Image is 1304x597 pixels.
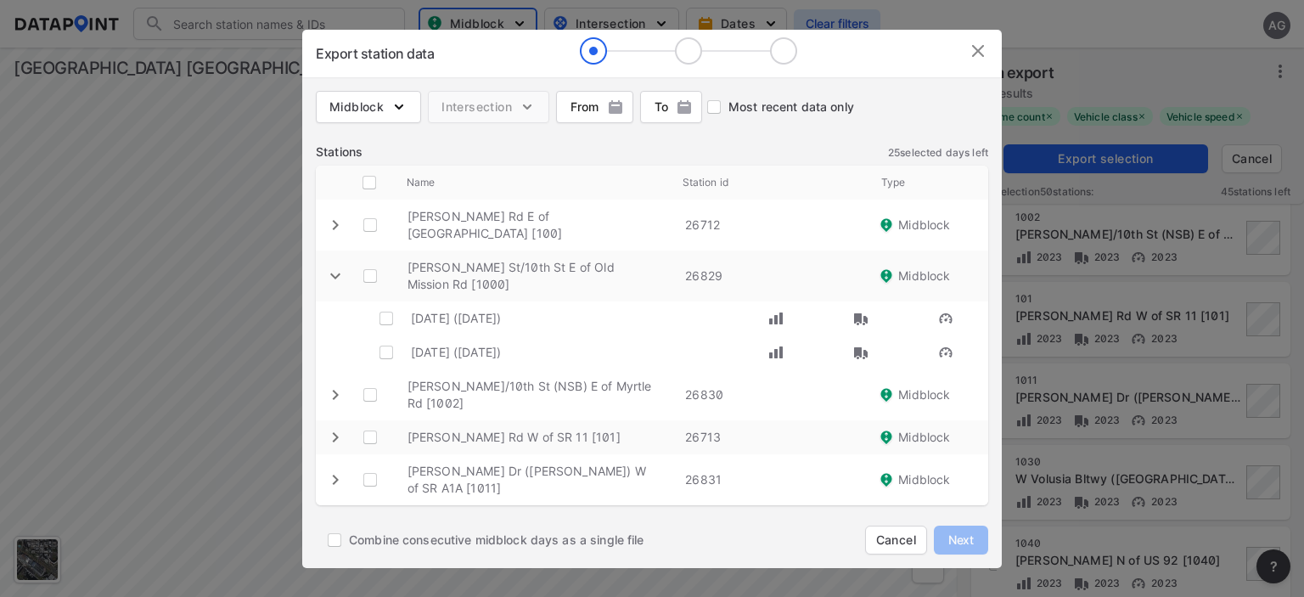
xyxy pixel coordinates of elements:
img: J44BbogAAAAASUVORK5CYII= [878,386,895,403]
div: Type [868,166,988,200]
span: Cancel [876,532,916,549]
img: LX1kL0xfshq6bodlbhx3MTWm7tXVoNg+enytLahksfEwAAAAASUVORK5CYII= [852,310,869,327]
img: 5YPKRKmlfpI5mqlR8AD95paCi+0kK1fRFDJSaMmawlwaeJcJwk9O2fotCW5ve9gAAAAASUVORK5CYII= [391,99,407,115]
label: Stations [316,144,363,161]
span: Most recent data only [728,99,854,115]
img: LX1kL0xfshq6bodlbhx3MTWm7tXVoNg+enytLahksfEwAAAAASUVORK5CYII= [852,344,869,361]
img: zXKTHG75SmCTpzeATkOMbMjAxYFTnPvh7K8Q9YYMXBy4Bd2Bwe9xdUQUqRsak2SDbAAAAABJRU5ErkJggg== [767,310,784,327]
span: Midblock [329,99,407,115]
img: IvGo9hDFjq0U70AQfCTEoVEAFwAAAAASUVORK5CYII= [968,41,988,61]
div: [PERSON_NAME] St/10th St E of Old Mission Rd [1000] [394,251,672,301]
img: llR8THcIqJKT4tzxLABS9+Wy7j53VXW9jma2eUxb+zwI0ndL13UtNYW78bbi+NGFHop6vbg9+JxKXfH9kZPvL8syoHAAAAAEl... [580,37,797,65]
img: J44BbogAAAAASUVORK5CYII= [878,268,895,284]
img: GNxwEyk3CsuCFAAAAAElFTkSuQmCC [937,344,954,361]
img: png;base64,iVBORw0KGgoAAAANSUhEUgAAABQAAAAUCAYAAACNiR0NAAAACXBIWXMAAAsTAAALEwEAmpwYAAAAAXNSR0IArs... [676,99,693,115]
button: expand row [324,265,346,287]
div: 26713 [672,420,864,454]
div: Name [393,166,669,200]
table: purchases [370,301,988,369]
table: customized table [316,166,988,505]
span: Midblock [898,217,950,234]
div: 26829 [672,259,864,293]
span: Combine consecutive midblock days as a single file [349,532,644,549]
th: [DATE] ([DATE]) [411,301,733,335]
img: png;base64,iVBORw0KGgoAAAANSUhEUgAAABQAAAAUCAYAAACNiR0NAAAACXBIWXMAAAsTAAALEwEAmpwYAAAAAXNSR0IArs... [607,99,624,115]
img: J44BbogAAAAASUVORK5CYII= [878,429,895,446]
div: [PERSON_NAME]/10th St (NSB) E of Myrtle Rd [1002] [394,369,672,420]
span: Midblock [898,471,950,488]
label: 25 selected days left [888,146,988,160]
div: 26712 [672,208,864,242]
button: expand row [324,426,346,448]
th: [DATE] ([DATE]) [411,335,733,369]
button: expand row [324,384,346,406]
div: Export station data [316,43,434,64]
div: Station id [669,166,868,200]
img: J44BbogAAAAASUVORK5CYII= [878,217,895,234]
div: [PERSON_NAME] Rd W of SR 11 [101] [394,420,672,454]
button: expand row [324,469,346,491]
div: 26831 [672,463,864,497]
button: Midblock [316,91,421,123]
div: 26830 [672,378,864,412]
div: [PERSON_NAME] Rd E of [GEOGRAPHIC_DATA] [100] [394,200,672,251]
img: zXKTHG75SmCTpzeATkOMbMjAxYFTnPvh7K8Q9YYMXBy4Bd2Bwe9xdUQUqRsak2SDbAAAAABJRU5ErkJggg== [767,344,784,361]
img: GNxwEyk3CsuCFAAAAAElFTkSuQmCC [937,310,954,327]
button: expand row [324,214,346,236]
span: Midblock [898,386,950,403]
img: J44BbogAAAAASUVORK5CYII= [878,471,895,488]
span: Midblock [898,268,950,284]
button: Cancel [865,526,927,555]
div: [PERSON_NAME] Dr ([PERSON_NAME]) W of SR A1A [1011] [394,454,672,505]
span: Midblock [898,429,950,446]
